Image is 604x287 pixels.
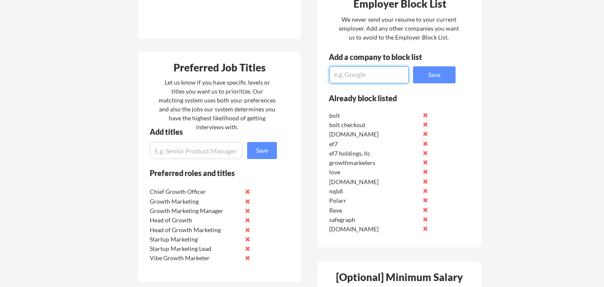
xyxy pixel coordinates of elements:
[329,206,419,215] div: Reve
[329,178,419,186] div: [DOMAIN_NAME]
[329,225,419,233] div: [DOMAIN_NAME]
[150,254,239,262] div: Vibe Growth Marketer
[329,196,419,205] div: Polarr
[150,197,239,206] div: Growth Marketing
[150,207,239,215] div: Growth Marketing Manager
[329,159,419,167] div: growthmarketers
[150,188,239,196] div: Chief Growth Officer
[150,216,239,224] div: Head of Growth
[159,78,276,131] div: Let us know if you have specific levels or titles you want us to prioritize. Our matching system ...
[150,142,242,159] input: E.g. Senior Product Manager
[329,53,435,61] div: Add a company to block list
[320,272,479,282] div: [Optional] Minimum Salary
[329,121,419,129] div: bolt checkout
[150,244,239,253] div: Startup Marketing Lead
[338,15,459,42] div: We never send your resume to your current employer. Add any other companies you want us to avoid ...
[150,235,239,244] div: Startup Marketing
[329,149,419,158] div: ef7 holdings, llc
[329,130,419,139] div: [DOMAIN_NAME]
[329,111,419,120] div: bolt
[150,169,265,177] div: Preferred roles and titles
[329,94,444,102] div: Already block listed
[150,128,270,136] div: Add titles
[329,140,419,148] div: ef7
[140,63,299,73] div: Preferred Job Titles
[329,187,419,196] div: nqb8
[247,142,277,159] button: Save
[413,66,456,83] button: Save
[150,226,239,234] div: Head of Growth Marketing
[329,216,419,224] div: safegraph
[329,168,419,176] div: love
